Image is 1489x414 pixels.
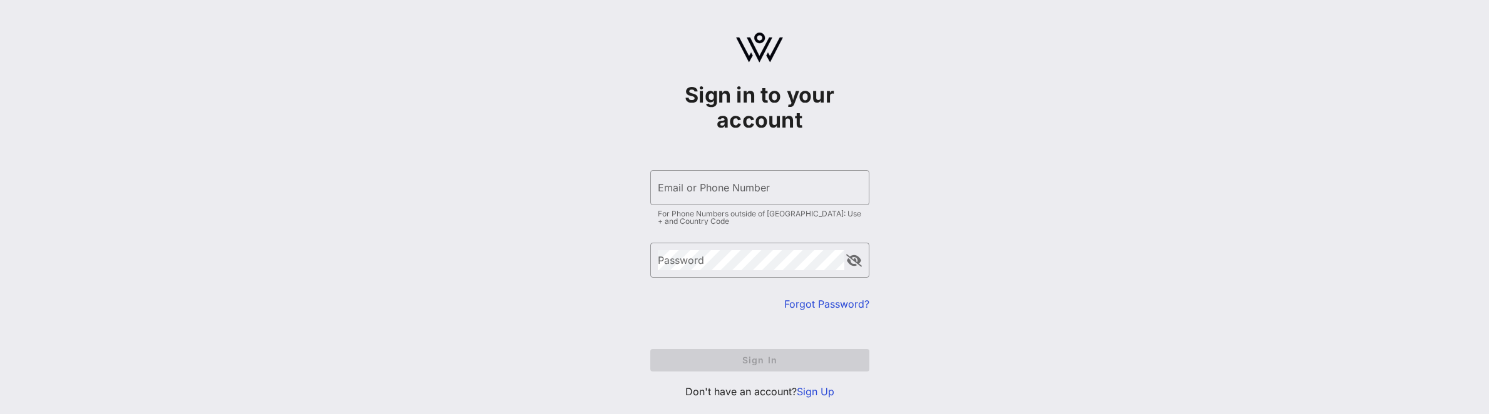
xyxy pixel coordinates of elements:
a: Sign Up [797,385,834,398]
div: For Phone Numbers outside of [GEOGRAPHIC_DATA]: Use + and Country Code [658,210,862,225]
button: append icon [846,255,862,267]
h1: Sign in to your account [650,83,869,133]
img: logo.svg [736,33,783,63]
a: Forgot Password? [784,298,869,310]
p: Don't have an account? [650,384,869,399]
